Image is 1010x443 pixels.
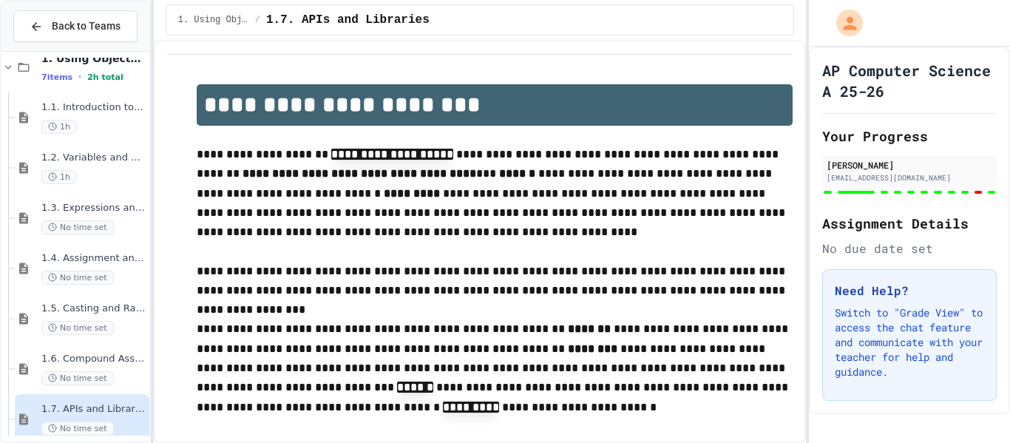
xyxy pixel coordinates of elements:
[822,60,997,101] h1: AP Computer Science A 25-26
[821,6,867,40] div: My Account
[255,14,260,26] span: /
[822,213,997,234] h2: Assignment Details
[41,321,114,335] span: No time set
[41,72,72,82] span: 7 items
[178,14,249,26] span: 1. Using Objects and Methods
[87,72,123,82] span: 2h total
[41,220,114,234] span: No time set
[827,172,992,183] div: [EMAIL_ADDRESS][DOMAIN_NAME]
[41,252,146,265] span: 1.4. Assignment and Input
[41,101,146,114] span: 1.1. Introduction to Algorithms, Programming, and Compilers
[835,305,984,379] p: Switch to "Grade View" to access the chat feature and communicate with your teacher for help and ...
[41,52,146,65] span: 1. Using Objects and Methods
[41,202,146,214] span: 1.3. Expressions and Output [New]
[827,158,992,172] div: [PERSON_NAME]
[52,18,121,34] span: Back to Teams
[266,11,430,29] span: 1.7. APIs and Libraries
[822,240,997,257] div: No due date set
[822,126,997,146] h2: Your Progress
[41,353,146,365] span: 1.6. Compound Assignment Operators
[41,302,146,315] span: 1.5. Casting and Ranges of Values
[835,282,984,300] h3: Need Help?
[41,403,146,416] span: 1.7. APIs and Libraries
[78,71,81,83] span: •
[41,152,146,164] span: 1.2. Variables and Data Types
[41,120,77,134] span: 1h
[41,271,114,285] span: No time set
[41,170,77,184] span: 1h
[13,10,138,42] button: Back to Teams
[41,422,114,436] span: No time set
[41,371,114,385] span: No time set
